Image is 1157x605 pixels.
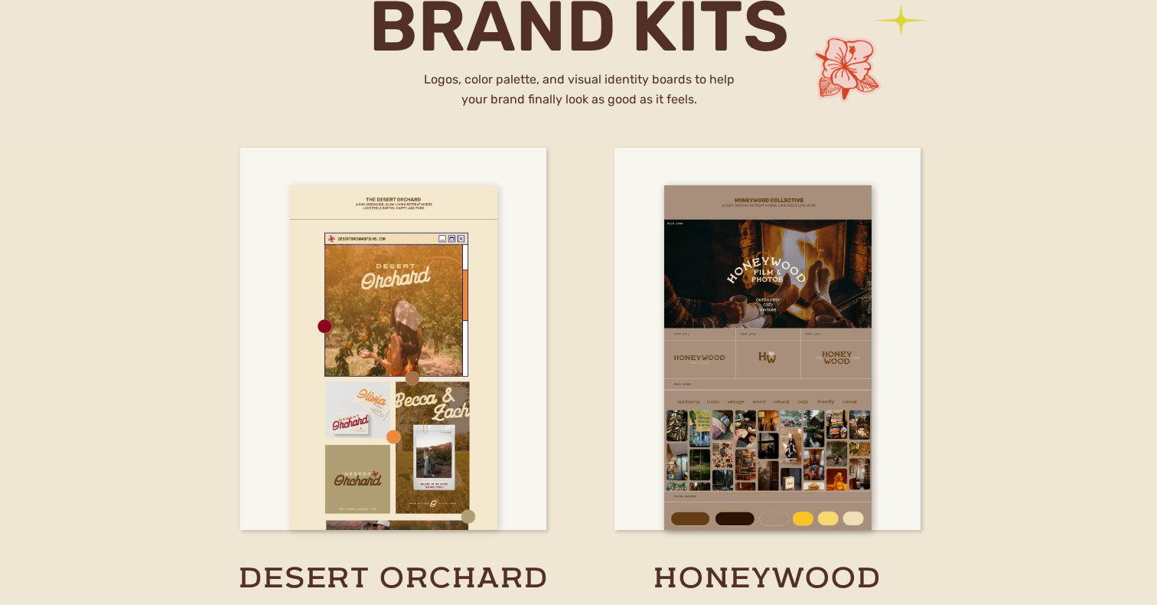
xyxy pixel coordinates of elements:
a: honeywood [565,561,970,599]
a: desert orchard [207,561,580,599]
h2: stand out [200,188,607,262]
h2: Logos, color palette, and visual identity boards to help your brand finally look as good as it fe... [423,70,735,118]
